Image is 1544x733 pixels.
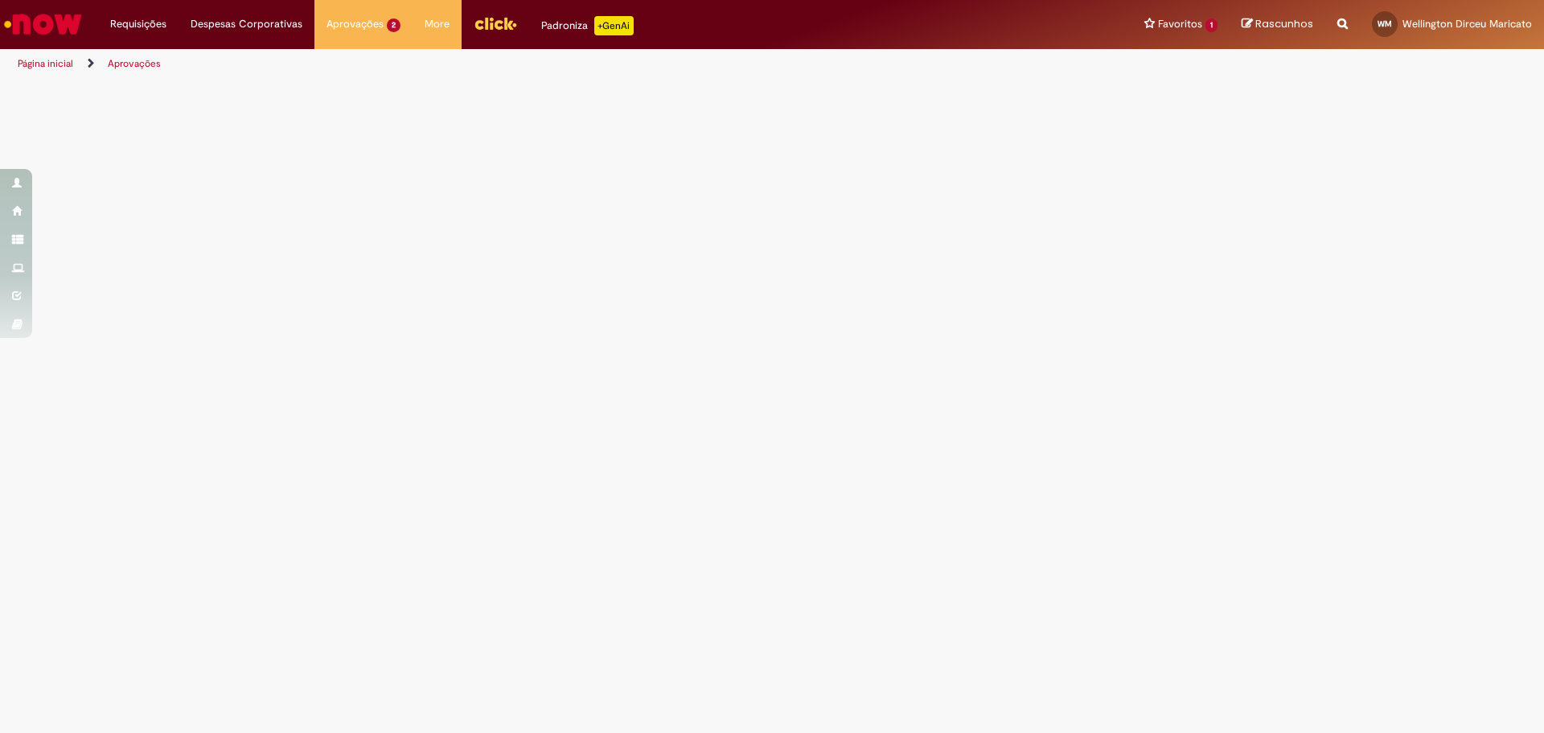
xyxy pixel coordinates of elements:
[1402,17,1532,31] span: Wellington Dirceu Maricato
[18,57,73,70] a: Página inicial
[108,57,161,70] a: Aprovações
[1255,16,1313,31] span: Rascunhos
[541,16,634,35] div: Padroniza
[1378,19,1392,29] span: WM
[1205,19,1218,32] span: 1
[326,16,384,32] span: Aprovações
[12,49,1017,79] ul: Trilhas de página
[425,16,450,32] span: More
[2,8,84,40] img: ServiceNow
[110,16,166,32] span: Requisições
[1242,17,1313,32] a: Rascunhos
[387,19,400,32] span: 2
[594,16,634,35] p: +GenAi
[191,16,302,32] span: Despesas Corporativas
[474,11,517,35] img: click_logo_yellow_360x200.png
[1158,16,1202,32] span: Favoritos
